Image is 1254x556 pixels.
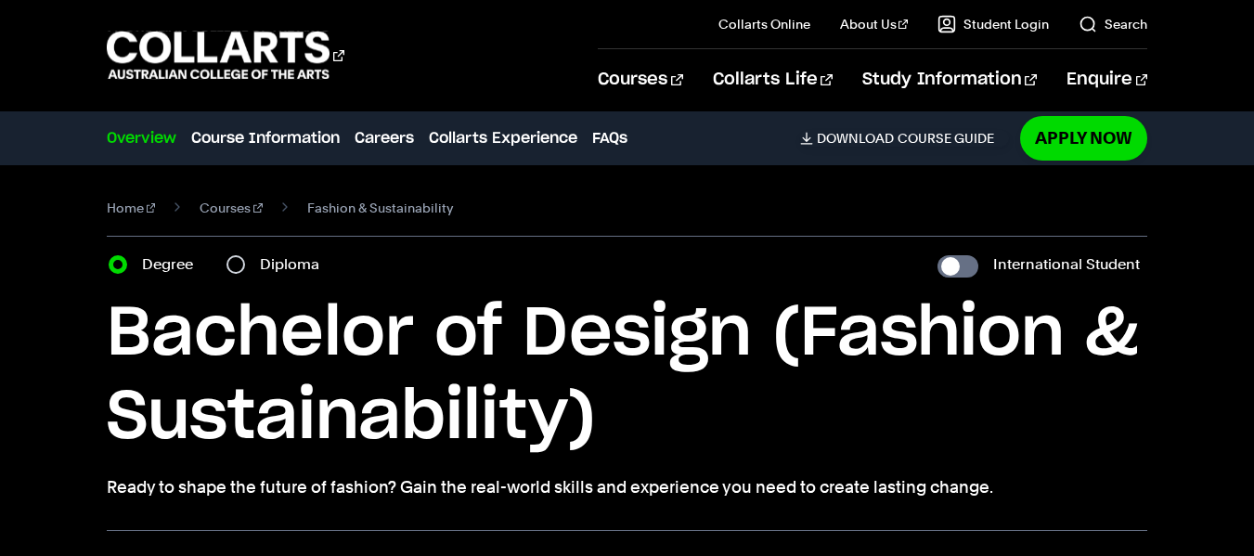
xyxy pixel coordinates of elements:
[429,127,577,149] a: Collarts Experience
[1079,15,1147,33] a: Search
[107,29,344,82] div: Go to homepage
[107,195,156,221] a: Home
[1020,116,1147,160] a: Apply Now
[800,130,1009,147] a: DownloadCourse Guide
[817,130,894,147] span: Download
[107,292,1147,459] h1: Bachelor of Design (Fashion & Sustainability)
[862,49,1037,110] a: Study Information
[355,127,414,149] a: Careers
[191,127,340,149] a: Course Information
[200,195,263,221] a: Courses
[993,252,1140,278] label: International Student
[840,15,909,33] a: About Us
[307,195,453,221] span: Fashion & Sustainability
[142,252,204,278] label: Degree
[1067,49,1147,110] a: Enquire
[260,252,330,278] label: Diploma
[592,127,627,149] a: FAQs
[598,49,682,110] a: Courses
[713,49,833,110] a: Collarts Life
[107,127,176,149] a: Overview
[718,15,810,33] a: Collarts Online
[107,474,1147,500] p: Ready to shape the future of fashion? Gain the real-world skills and experience you need to creat...
[937,15,1049,33] a: Student Login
